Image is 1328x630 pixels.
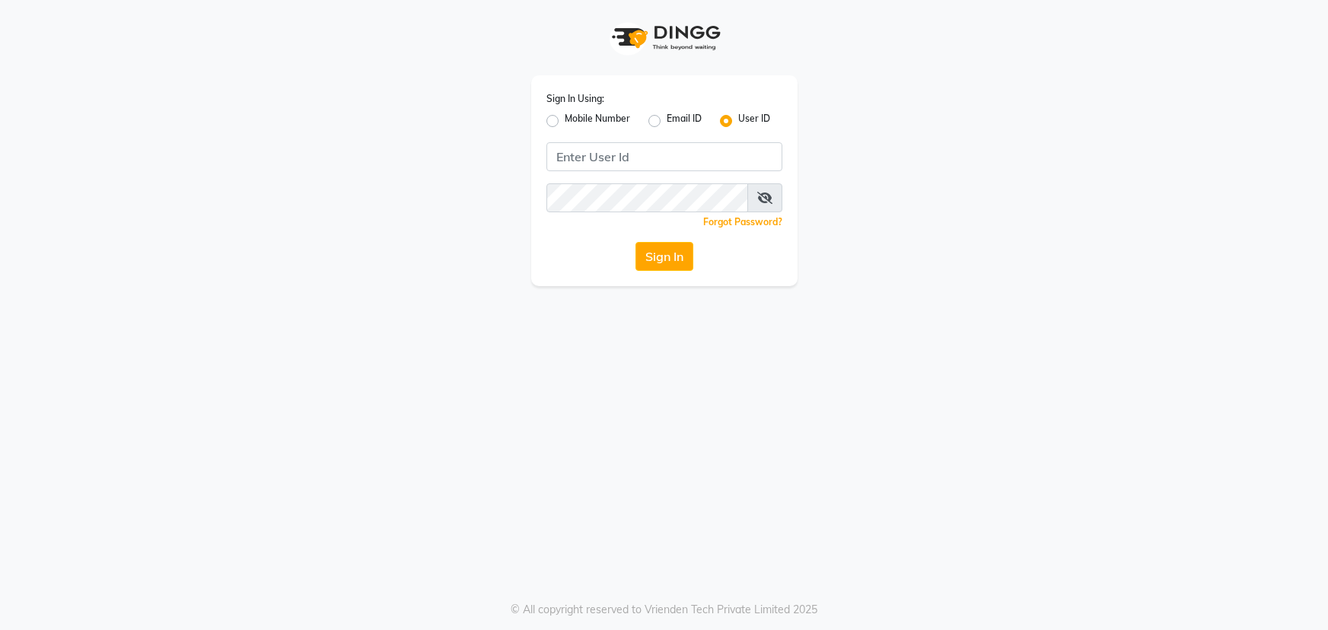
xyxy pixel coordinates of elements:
input: Username [546,142,782,171]
a: Forgot Password? [703,216,782,228]
label: Email ID [667,112,702,130]
input: Username [546,183,748,212]
img: logo1.svg [603,15,725,60]
label: Mobile Number [565,112,630,130]
label: User ID [738,112,770,130]
button: Sign In [635,242,693,271]
label: Sign In Using: [546,92,604,106]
